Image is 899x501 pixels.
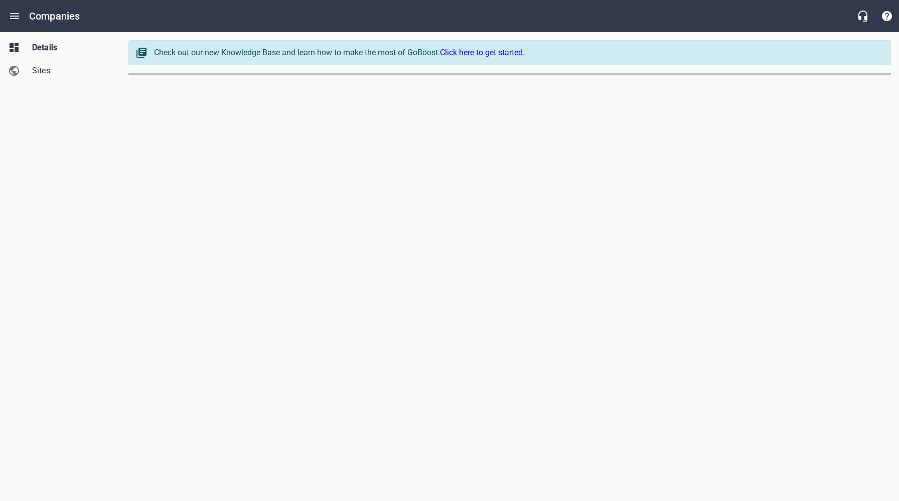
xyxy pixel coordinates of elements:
[851,4,875,28] button: Live Chat
[875,4,899,28] button: Support Portal
[3,4,27,28] button: Open drawer
[154,47,880,59] div: Check out our new Knowledge Base and learn how to make the most of GoBoost.
[29,8,80,24] h6: Companies
[32,42,108,54] span: Details
[440,48,525,57] a: Click here to get started.
[32,65,108,77] span: Sites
